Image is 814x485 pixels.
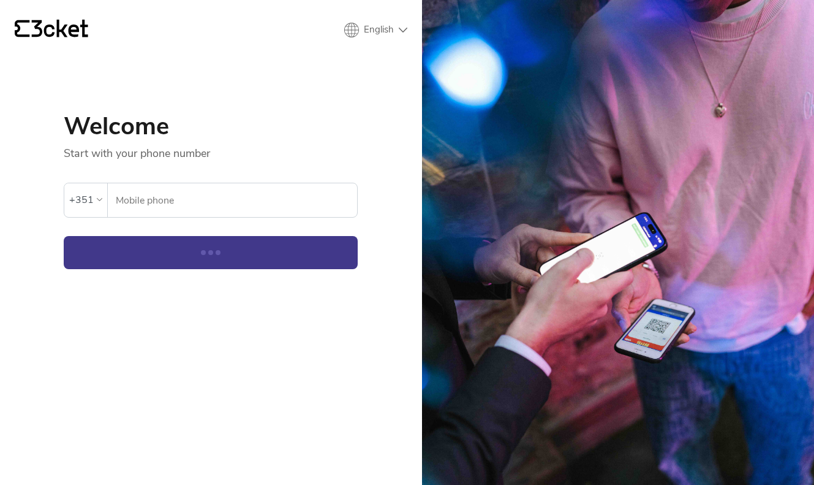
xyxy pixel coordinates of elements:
[15,20,29,37] g: {' '}
[108,183,357,218] label: Mobile phone
[64,114,358,139] h1: Welcome
[69,191,94,209] div: +351
[64,139,358,161] p: Start with your phone number
[64,236,358,269] button: Continue
[115,183,357,217] input: Mobile phone
[15,20,88,40] a: {' '}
